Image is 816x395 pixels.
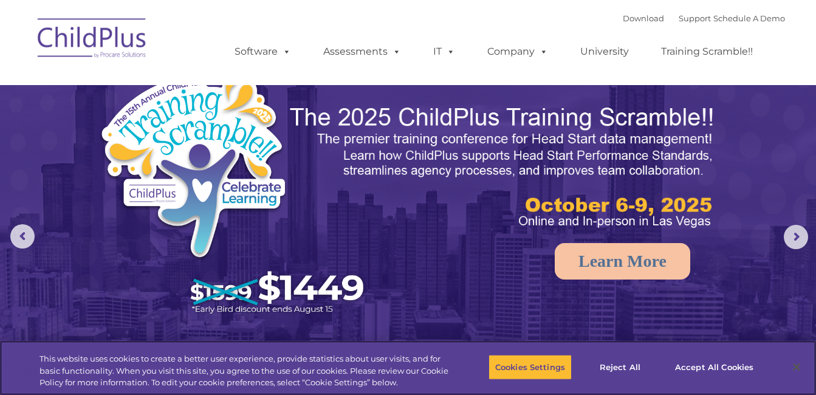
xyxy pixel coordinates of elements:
[582,354,658,380] button: Reject All
[555,243,690,280] a: Learn More
[668,354,760,380] button: Accept All Cookies
[568,39,641,64] a: University
[475,39,560,64] a: Company
[421,39,467,64] a: IT
[679,13,711,23] a: Support
[32,10,153,70] img: ChildPlus by Procare Solutions
[713,13,785,23] a: Schedule A Demo
[169,130,221,139] span: Phone number
[311,39,413,64] a: Assessments
[623,13,664,23] a: Download
[39,353,449,389] div: This website uses cookies to create a better user experience, provide statistics about user visit...
[623,13,785,23] font: |
[649,39,765,64] a: Training Scramble!!
[222,39,303,64] a: Software
[169,80,206,89] span: Last name
[783,354,810,380] button: Close
[489,354,572,380] button: Cookies Settings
